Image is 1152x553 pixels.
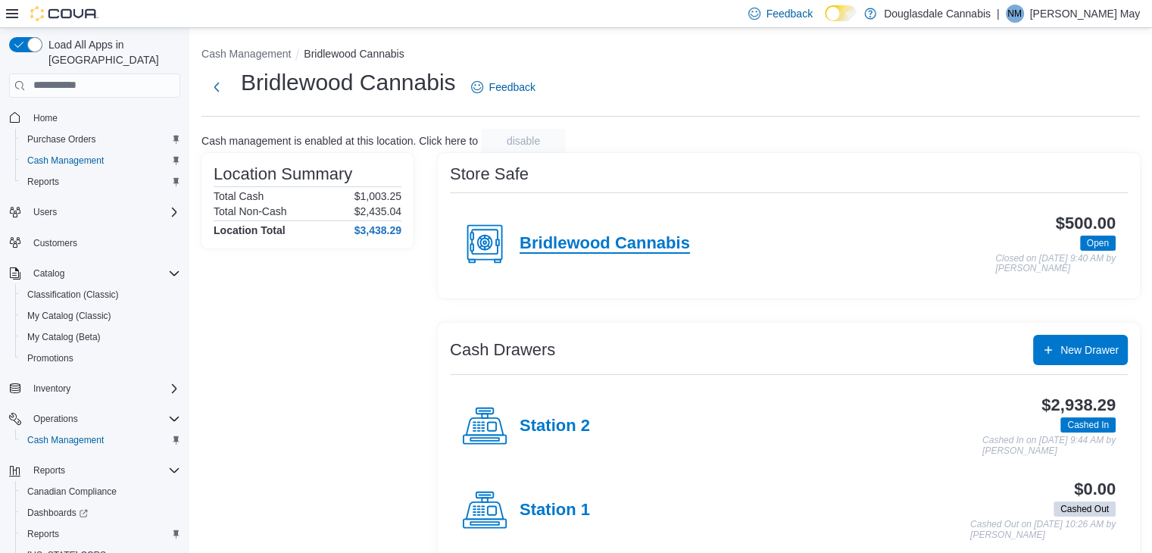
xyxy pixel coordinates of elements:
a: Reports [21,173,65,191]
span: Promotions [27,352,73,364]
span: Reports [21,173,180,191]
button: Cash Management [201,48,291,60]
button: Reports [27,461,71,480]
button: Bridlewood Cannabis [304,48,404,60]
span: My Catalog (Classic) [27,310,111,322]
span: Open [1080,236,1116,251]
span: New Drawer [1060,342,1119,358]
a: Canadian Compliance [21,483,123,501]
h4: Station 2 [520,417,590,436]
p: Cashed In on [DATE] 9:44 AM by [PERSON_NAME] [982,436,1116,456]
button: Classification (Classic) [15,284,186,305]
button: Inventory [3,378,186,399]
span: Reports [27,528,59,540]
span: Purchase Orders [21,130,180,148]
span: Cash Management [21,431,180,449]
a: Promotions [21,349,80,367]
button: New Drawer [1033,335,1128,365]
span: Catalog [27,264,180,283]
button: Inventory [27,380,76,398]
button: Cash Management [15,150,186,171]
button: Next [201,72,232,102]
input: Dark Mode [825,5,857,21]
a: Classification (Classic) [21,286,125,304]
a: Cash Management [21,431,110,449]
span: Cash Management [27,434,104,446]
span: Users [33,206,57,218]
h4: Location Total [214,224,286,236]
p: Cashed Out on [DATE] 10:26 AM by [PERSON_NAME] [970,520,1116,540]
button: Catalog [27,264,70,283]
h3: $500.00 [1056,214,1116,233]
h4: Bridlewood Cannabis [520,234,690,254]
h6: Total Cash [214,190,264,202]
a: My Catalog (Classic) [21,307,117,325]
span: Dark Mode [825,21,826,22]
span: Cashed Out [1060,502,1109,516]
p: Douglasdale Cannabis [884,5,991,23]
span: Cash Management [27,155,104,167]
span: Cashed In [1060,417,1116,433]
span: Reports [27,461,180,480]
button: Customers [3,232,186,254]
a: Feedback [465,72,542,102]
button: Reports [3,460,186,481]
span: Purchase Orders [27,133,96,145]
p: $1,003.25 [354,190,401,202]
span: Classification (Classic) [21,286,180,304]
a: Home [27,109,64,127]
img: Cova [30,6,98,21]
span: Inventory [33,383,70,395]
span: Promotions [21,349,180,367]
button: Canadian Compliance [15,481,186,502]
h4: $3,438.29 [354,224,401,236]
h3: Store Safe [450,165,529,183]
span: Home [27,108,180,127]
span: Reports [33,464,65,476]
button: Purchase Orders [15,129,186,150]
span: Feedback [766,6,813,21]
span: disable [507,133,540,148]
span: Operations [27,410,180,428]
span: Reports [21,525,180,543]
h3: Location Summary [214,165,352,183]
button: Promotions [15,348,186,369]
button: Cash Management [15,430,186,451]
span: Customers [27,233,180,252]
span: Customers [33,237,77,249]
span: Inventory [27,380,180,398]
span: NM [1007,5,1022,23]
a: Customers [27,234,83,252]
button: My Catalog (Beta) [15,326,186,348]
p: Closed on [DATE] 9:40 AM by [PERSON_NAME] [995,254,1116,274]
span: Classification (Classic) [27,289,119,301]
span: Dashboards [27,507,88,519]
a: Dashboards [15,502,186,523]
button: disable [481,129,566,153]
button: Users [3,202,186,223]
span: Users [27,203,180,221]
a: Dashboards [21,504,94,522]
span: Dashboards [21,504,180,522]
nav: An example of EuiBreadcrumbs [201,46,1140,64]
span: Reports [27,176,59,188]
span: Catalog [33,267,64,280]
p: | [997,5,1000,23]
span: My Catalog (Classic) [21,307,180,325]
a: My Catalog (Beta) [21,328,107,346]
span: Canadian Compliance [27,486,117,498]
p: [PERSON_NAME] May [1030,5,1140,23]
span: Cashed Out [1054,501,1116,517]
a: Cash Management [21,152,110,170]
a: Reports [21,525,65,543]
h3: $2,938.29 [1041,396,1116,414]
span: Cash Management [21,152,180,170]
span: Operations [33,413,78,425]
button: Home [3,107,186,129]
span: Home [33,112,58,124]
span: Open [1087,236,1109,250]
button: Reports [15,171,186,192]
h3: Cash Drawers [450,341,555,359]
h3: $0.00 [1074,480,1116,498]
span: Cashed In [1067,418,1109,432]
